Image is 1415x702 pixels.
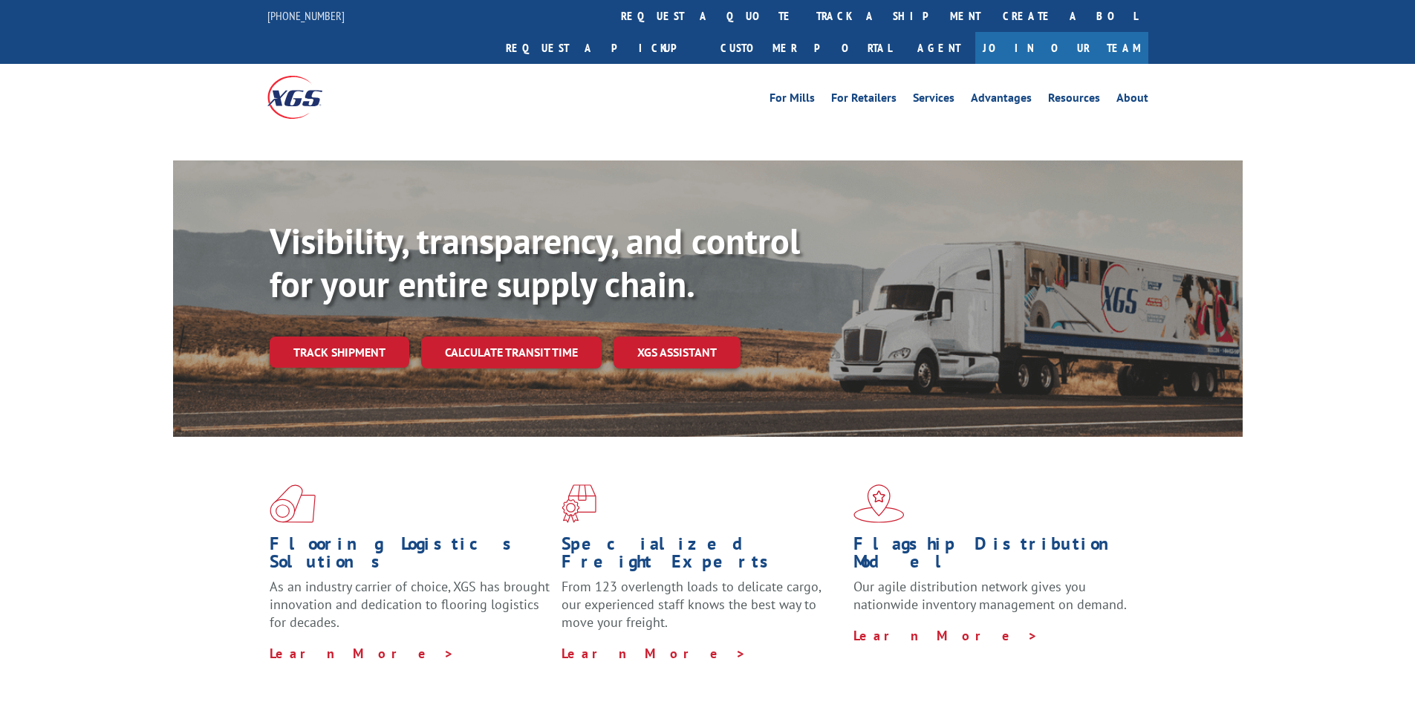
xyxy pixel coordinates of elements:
span: As an industry carrier of choice, XGS has brought innovation and dedication to flooring logistics... [270,578,550,631]
a: [PHONE_NUMBER] [267,8,345,23]
a: Learn More > [270,645,455,662]
a: For Mills [770,92,815,108]
img: xgs-icon-flagship-distribution-model-red [853,484,905,523]
a: Request a pickup [495,32,709,64]
a: About [1116,92,1148,108]
a: Services [913,92,954,108]
a: Learn More > [562,645,746,662]
a: Track shipment [270,337,409,368]
a: XGS ASSISTANT [614,337,741,368]
span: Our agile distribution network gives you nationwide inventory management on demand. [853,578,1127,613]
a: Learn More > [853,627,1038,644]
h1: Flagship Distribution Model [853,535,1134,578]
h1: Specialized Freight Experts [562,535,842,578]
h1: Flooring Logistics Solutions [270,535,550,578]
a: Calculate transit time [421,337,602,368]
img: xgs-icon-focused-on-flooring-red [562,484,596,523]
a: Customer Portal [709,32,902,64]
b: Visibility, transparency, and control for your entire supply chain. [270,218,800,307]
a: Agent [902,32,975,64]
a: Advantages [971,92,1032,108]
a: Join Our Team [975,32,1148,64]
a: Resources [1048,92,1100,108]
p: From 123 overlength loads to delicate cargo, our experienced staff knows the best way to move you... [562,578,842,644]
a: For Retailers [831,92,897,108]
img: xgs-icon-total-supply-chain-intelligence-red [270,484,316,523]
